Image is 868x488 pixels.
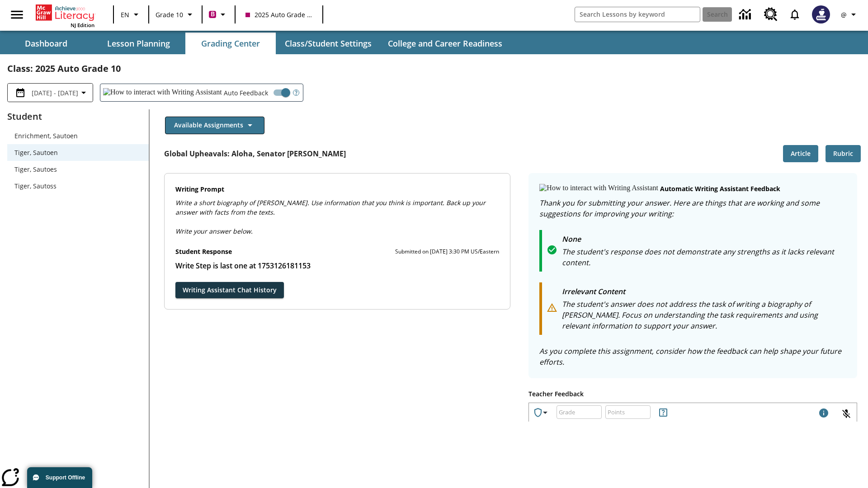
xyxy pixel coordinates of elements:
span: @ [841,10,847,19]
span: 2025 Auto Grade 10 [245,10,312,19]
p: The student's response does not demonstrate any strengths as it lacks relevant content. [562,246,846,268]
input: Points: Must be equal to or less than 25. [605,400,651,424]
img: How to interact with Writing Assistant [539,184,658,193]
p: Write Step is last one at 1753126181153 [175,260,500,271]
span: Auto Feedback [224,88,268,98]
p: The student's answer does not address the task of writing a biography of [PERSON_NAME]. Focus on ... [562,299,846,331]
button: Rubric, Will open in new tab [826,145,861,163]
p: Irrelevant Content [562,286,846,299]
p: Submitted on [DATE] 3:30 PM US/Eastern [395,247,499,256]
button: Article, Will open in new tab [783,145,818,163]
img: How to interact with Writing Assistant [103,88,222,97]
svg: Collapse Date Range Filter [78,87,89,98]
div: Home [36,3,94,28]
div: Tiger, Sautoss [7,178,149,194]
span: [DATE] - [DATE] [32,88,78,98]
p: Student [7,109,149,124]
button: Select a new avatar [807,3,835,26]
a: Home [36,4,94,22]
button: Lesson Planning [93,33,184,54]
button: Support Offline [27,467,92,488]
span: Tiger, Sautoes [14,164,142,174]
span: Tiger, Sautoen [14,148,142,157]
button: Achievements [529,404,554,422]
img: Avatar [812,5,830,23]
button: Open side menu [4,1,30,28]
p: As you complete this assignment, consider how the feedback can help shape your future efforts. [539,346,846,367]
button: Boost Class color is violet red. Change class color [205,6,232,23]
span: NJ Edition [71,22,94,28]
button: Open Help for Writing Assistant [289,84,303,101]
button: Language: EN, Select a language [117,6,146,23]
p: Student Response [175,260,500,271]
a: Resource Center, Will open in new tab [759,2,783,27]
span: Tiger, Sautoss [14,181,142,191]
input: search field [575,7,700,22]
p: None [562,234,846,246]
button: Dashboard [1,33,91,54]
p: Write your answer below. [175,217,500,236]
p: Automatic writing assistant feedback [660,184,780,194]
p: Writing Prompt [175,184,500,194]
span: Grade 10 [156,10,183,19]
div: Tiger, Sautoen [7,144,149,161]
h2: Class : 2025 Auto Grade 10 [7,61,861,76]
button: College and Career Readiness [381,33,509,54]
div: Maximum 1000 characters Press Escape to exit toolbar and use left and right arrow keys to access ... [818,408,829,420]
span: Support Offline [46,474,85,481]
button: Profile/Settings [835,6,864,23]
button: Select the date range menu item [11,87,89,98]
button: Click to activate and allow voice recognition [835,403,857,425]
p: Student Response [175,247,232,257]
span: Enrichment, Sautoen [14,131,142,141]
div: Enrichment, Sautoen [7,127,149,144]
div: Grade: Letters, numbers, %, + and - are allowed. [557,405,602,419]
a: Notifications [783,3,807,26]
p: Thank you for submitting your answer. Here are things that are working and some suggestions for i... [539,197,846,219]
span: EN [121,10,129,19]
button: Grade: Grade 10, Select a grade [152,6,199,23]
a: Data Center [734,2,759,27]
p: Write a short biography of [PERSON_NAME]. Use information that you think is important. Back up yo... [175,198,500,217]
div: Points: Must be equal to or less than 25. [605,405,651,419]
span: B [211,9,215,20]
p: Global Upheavals: Aloha, Senator [PERSON_NAME] [164,148,346,159]
button: Class/Student Settings [278,33,379,54]
button: Writing Assistant Chat History [175,282,284,299]
button: Grading Center [185,33,276,54]
button: Rules for Earning Points and Achievements, Will open in new tab [654,404,672,422]
button: Available Assignments [165,117,264,134]
div: Tiger, Sautoes [7,161,149,178]
p: Teacher Feedback [528,389,857,399]
input: Grade: Letters, numbers, %, + and - are allowed. [557,400,602,424]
